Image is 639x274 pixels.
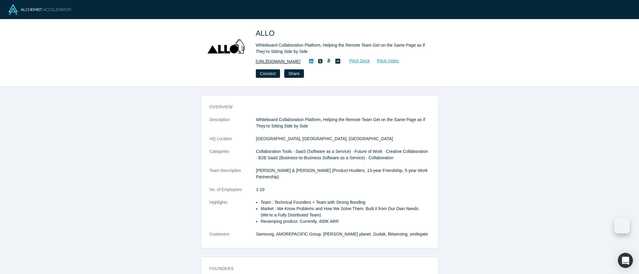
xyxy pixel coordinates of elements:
li: Revamping product. Currently, 400K ARR [261,218,430,225]
img: ALLO's Logo [205,28,247,70]
button: Connect [256,69,280,78]
dt: Description [210,117,256,136]
h3: Founders [210,266,421,272]
dd: [GEOGRAPHIC_DATA], [GEOGRAPHIC_DATA], [GEOGRAPHIC_DATA] [256,136,430,142]
dt: Team Description [210,167,256,187]
dt: Categories [210,148,256,167]
dt: No. of Employees [210,187,256,199]
a: Pitch Deck [343,58,370,64]
dt: Highlights [210,199,256,231]
dd: Samsung, AMOREPACIFIC Group, [PERSON_NAME] planet, Gudak, Bitsensing, smilegate [256,231,430,237]
dd: 1-10 [256,187,430,193]
a: [URL][DOMAIN_NAME] [256,58,301,65]
button: Share [284,69,304,78]
dt: HQ Location [210,136,256,148]
dt: Customers [210,231,256,244]
li: Team : Technical Founders + Team with Strong Bonding [261,199,430,206]
h3: overview [210,104,421,110]
span: ALLO [256,29,277,37]
a: Pitch Video [370,58,399,64]
div: Whiteboard Collaboration Platform, Helping the Remote Team Get on the Same Page as if They’re Sit... [256,42,425,55]
img: Alchemist Logo [8,4,71,15]
span: Collaboration Tools · SaaS (Software as a Service) · Future of Work · Creative Collaboration · B2... [256,149,428,160]
li: Market : We Know Problems and How We Solve Them. Built it from Our Own Needs. (We’re a Fully Dist... [261,206,430,218]
p: [PERSON_NAME] & [PERSON_NAME] (Product Hustlers, 13-year Friendship, 5-year Work Partnership) [256,167,430,180]
p: Whiteboard Collaboration Platform, Helping the Remote Team Get on the Same Page as if They’re Sit... [256,117,430,129]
